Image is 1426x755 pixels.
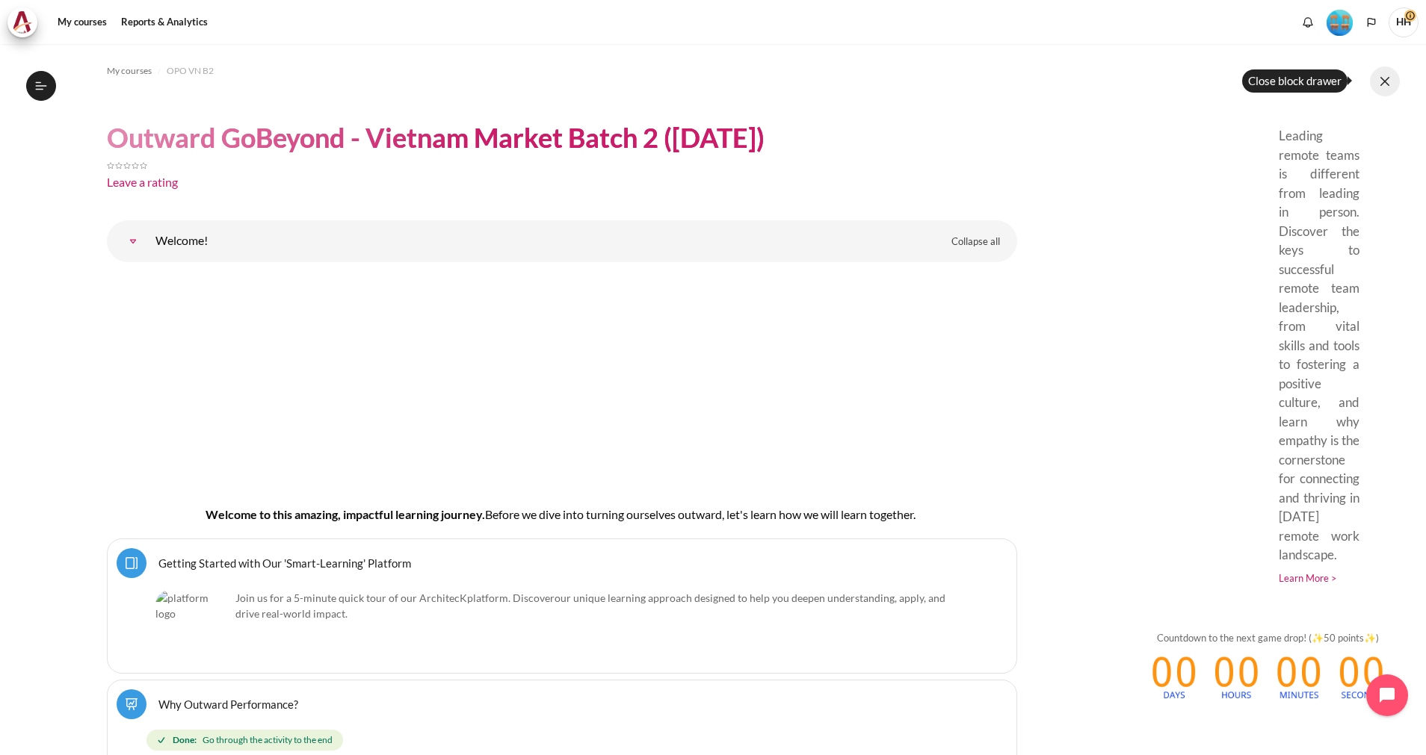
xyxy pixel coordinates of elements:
span: HH [1389,7,1419,37]
img: platform logo [155,590,230,664]
img: Level #4 [1327,10,1353,36]
div: Level #4 [1327,8,1353,36]
img: Architeck [12,11,33,34]
a: Welcome! [118,226,148,256]
button: Languages [1360,11,1383,34]
a: My courses [52,7,112,37]
span: Collapse all [951,234,1000,249]
a: Collapse all [940,229,1011,255]
span: efore we dive into turning ourselves outward, let's learn how we will learn together. [493,507,916,521]
p: Join us for a 5-minute quick tour of our ArchitecK platform. Discover [155,590,969,621]
div: Countdown to the next game drop! (✨50 points✨) [1142,627,1393,702]
div: Show notification window with no new notifications [1297,11,1319,34]
a: OPO VN B2 [167,62,214,80]
a: Getting Started with Our 'Smart-Learning' Platform [158,556,411,570]
a: Leave a rating [107,175,178,189]
strong: Done: [173,733,197,747]
p: Leading remote teams is different from leading in person. Discover the keys to successful remote ... [1279,126,1359,565]
div: Close block drawer [1242,69,1348,93]
a: Level #4 [1321,8,1359,36]
span: OPO VN B2 [167,64,214,78]
div: Completion requirements for Why Outward Performance? [146,727,984,754]
span: B [485,507,493,521]
h4: Welcome to this amazing, impactful learning journey. [155,506,969,523]
img: oybk97xxnx [1143,651,1392,701]
nav: Navigation bar [107,59,1017,83]
a: Reports & Analytics [116,7,213,37]
span: Go through the activity to the end [203,733,333,747]
a: Architeck Architeck [7,7,45,37]
a: Learn More > [1279,571,1337,586]
a: My courses [107,62,152,80]
a: User menu [1389,7,1419,37]
span: our unique learning approach designed to help you deepen understanding, apply, and drive real-wor... [235,591,945,620]
span: My courses [107,64,152,78]
a: Why Outward Performance? [158,697,298,711]
span: . [235,591,945,620]
h1: Outward GoBeyond - Vietnam Market Batch 2 ([DATE]) [107,120,765,155]
section: Advanced Block [1142,627,1393,702]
